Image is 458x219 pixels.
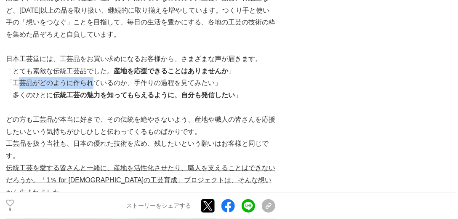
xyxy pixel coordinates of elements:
[126,202,191,210] p: ストーリーをシェアする
[6,138,275,162] p: 工芸品を扱う当社も、日本の優れた技術を広め、残したいという願いはお客様と同じです。
[6,77,275,89] p: 「工芸品がどのように作られているのか、手作りの過程を見てみたい」
[6,65,275,77] p: 「とても素敵な伝統工芸品でした。 」
[6,89,275,101] p: 「多くのひとに 」
[53,91,235,99] strong: 伝統工芸の魅力を知ってもらえるように、自分も発信したい
[114,67,228,75] strong: 産地を応援できることはありませんか
[6,53,275,65] p: 日本工芸堂には、工芸品をお買い求めになるお客様から、さまざまな声が届きます。
[6,164,275,196] u: 伝統工芸を愛する皆さんと一緒に、産地を活性化させたり、職人を支えることはできないだろうか。「1％ for [DEMOGRAPHIC_DATA]の工芸育成」プロジェクトは、そんな想いから生まれました。
[6,208,14,212] p: 9
[6,114,275,138] p: どの方も工芸品が本当に好きで、その伝統を絶やさないよう、産地や職人の皆さんを応援したいという気持ちがひしひしと伝わってくるものばかりです。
